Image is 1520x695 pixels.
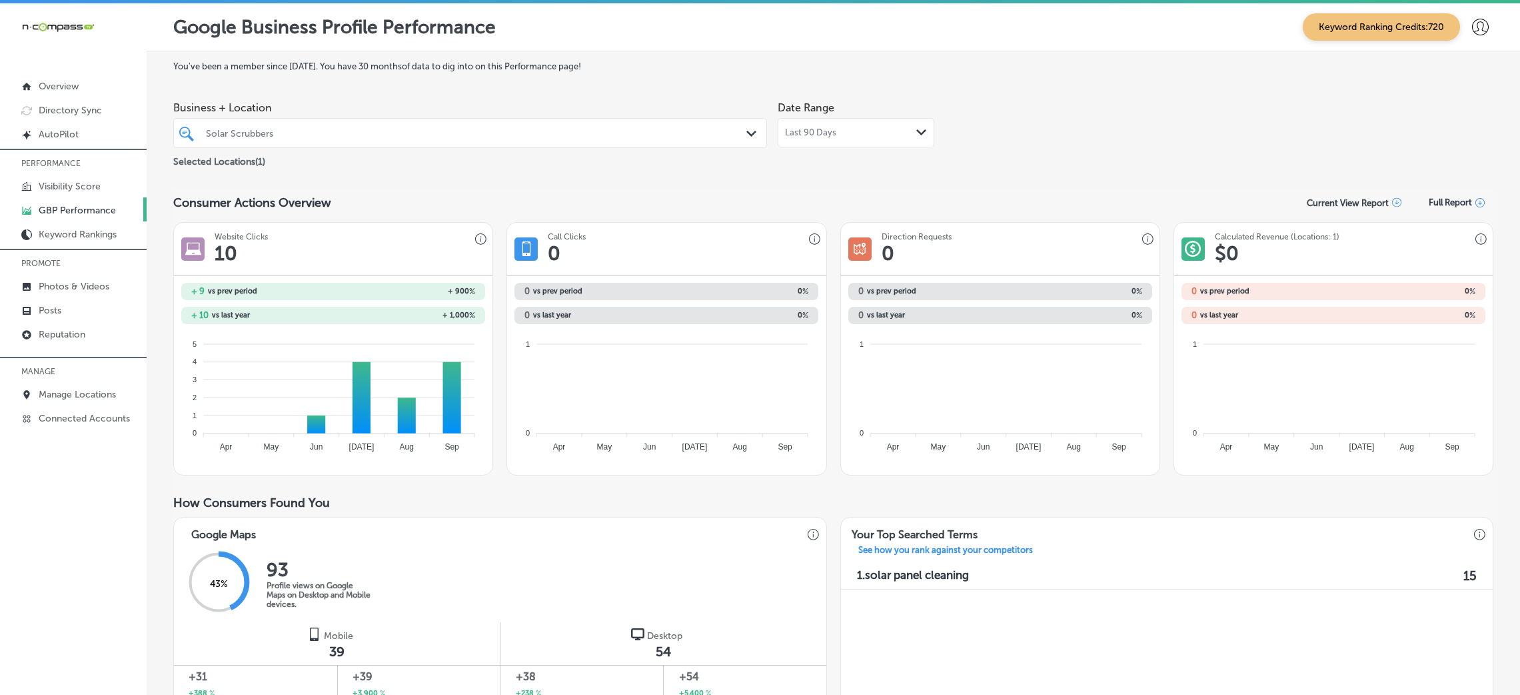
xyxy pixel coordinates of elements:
tspan: Aug [1400,442,1414,451]
h1: 0 [548,241,560,265]
h2: 0 [858,310,864,320]
tspan: Sep [1445,442,1459,451]
p: Visibility Score [39,181,101,192]
label: 15 [1463,568,1477,584]
p: 1. solar panel cleaning [857,568,969,584]
tspan: [DATE] [682,442,708,451]
h3: Calculated Revenue (Locations: 1) [1215,232,1339,241]
tspan: 0 [193,429,197,437]
tspan: Jun [310,442,323,451]
h2: 0 [1000,311,1142,320]
span: % [802,287,808,296]
p: Keyword Rankings [39,229,117,240]
tspan: Aug [1066,442,1080,451]
span: Business + Location [173,101,767,114]
tspan: 1 [1193,339,1197,347]
p: Reputation [39,329,85,340]
span: % [1469,287,1475,296]
h2: 0 [524,286,530,296]
span: % [802,311,808,320]
tspan: 2 [193,394,197,402]
tspan: Jun [977,442,990,451]
span: vs last year [867,311,905,319]
span: Full Report [1429,197,1472,207]
span: Last 90 Days [785,127,836,138]
tspan: 1 [526,339,530,347]
h3: Google Maps [181,518,267,545]
tspan: 4 [193,358,197,366]
tspan: Sep [1112,442,1126,451]
tspan: Apr [1220,442,1233,451]
tspan: [DATE] [1349,442,1375,451]
span: Consumer Actions Overview [173,195,331,210]
span: Desktop [647,630,682,642]
tspan: Apr [553,442,566,451]
span: % [469,311,475,320]
p: Overview [39,81,79,92]
span: % [469,287,475,296]
tspan: May [1263,442,1279,451]
tspan: May [264,442,279,451]
p: Selected Locations ( 1 ) [173,151,265,167]
tspan: Apr [220,442,233,451]
span: Keyword Ranking Credits: 720 [1303,13,1460,41]
h2: + 1,000 [333,311,475,320]
tspan: 0 [526,429,530,437]
p: AutoPilot [39,129,79,140]
tspan: Aug [733,442,747,451]
h2: 0 [666,311,808,320]
p: Profile views on Google Maps on Desktop and Mobile devices. [267,581,373,609]
h2: 0 [666,287,808,296]
tspan: May [930,442,946,451]
tspan: Apr [886,442,899,451]
span: vs prev period [533,287,582,295]
span: vs last year [533,311,571,319]
div: Solar Scrubbers [206,127,748,139]
span: % [1469,311,1475,320]
h2: 0 [858,286,864,296]
h2: 0 [524,310,530,320]
h1: 10 [215,241,237,265]
span: +54 [679,669,812,685]
label: You've been a member since [DATE] . You have 30 months of data to dig into on this Performance page! [173,61,1493,71]
img: logo [631,628,644,641]
tspan: Sep [778,442,793,451]
label: Date Range [778,101,834,114]
tspan: 1 [860,339,864,347]
tspan: [DATE] [349,442,375,451]
h3: Your Top Searched Terms [841,518,988,545]
span: 43 % [210,578,228,590]
h2: 0 [1000,287,1142,296]
span: % [1136,311,1142,320]
tspan: Jun [643,442,656,451]
tspan: 0 [1193,429,1197,437]
span: vs last year [212,311,250,319]
h2: 0 [1333,287,1475,296]
tspan: Sep [445,442,460,451]
p: GBP Performance [39,205,116,216]
span: vs prev period [208,287,257,295]
span: +39 [353,669,485,685]
p: Manage Locations [39,389,116,400]
tspan: [DATE] [1016,442,1041,451]
h2: + 10 [191,310,209,320]
span: % [1136,287,1142,296]
h2: 93 [267,559,373,581]
h1: $ 0 [1215,241,1239,265]
span: +31 [189,669,322,685]
tspan: Aug [400,442,414,451]
p: Current View Report [1307,198,1389,208]
tspan: 3 [193,376,197,384]
p: Posts [39,305,61,316]
span: Mobile [324,630,353,642]
a: See how you rank against your competitors [848,545,1044,559]
span: 54 [656,644,671,660]
p: Connected Accounts [39,413,130,424]
span: vs prev period [1200,287,1249,295]
tspan: Jun [1310,442,1323,451]
span: vs prev period [867,287,916,295]
h3: Direction Requests [882,232,952,241]
h2: 0 [1191,286,1197,296]
span: +38 [516,669,649,685]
